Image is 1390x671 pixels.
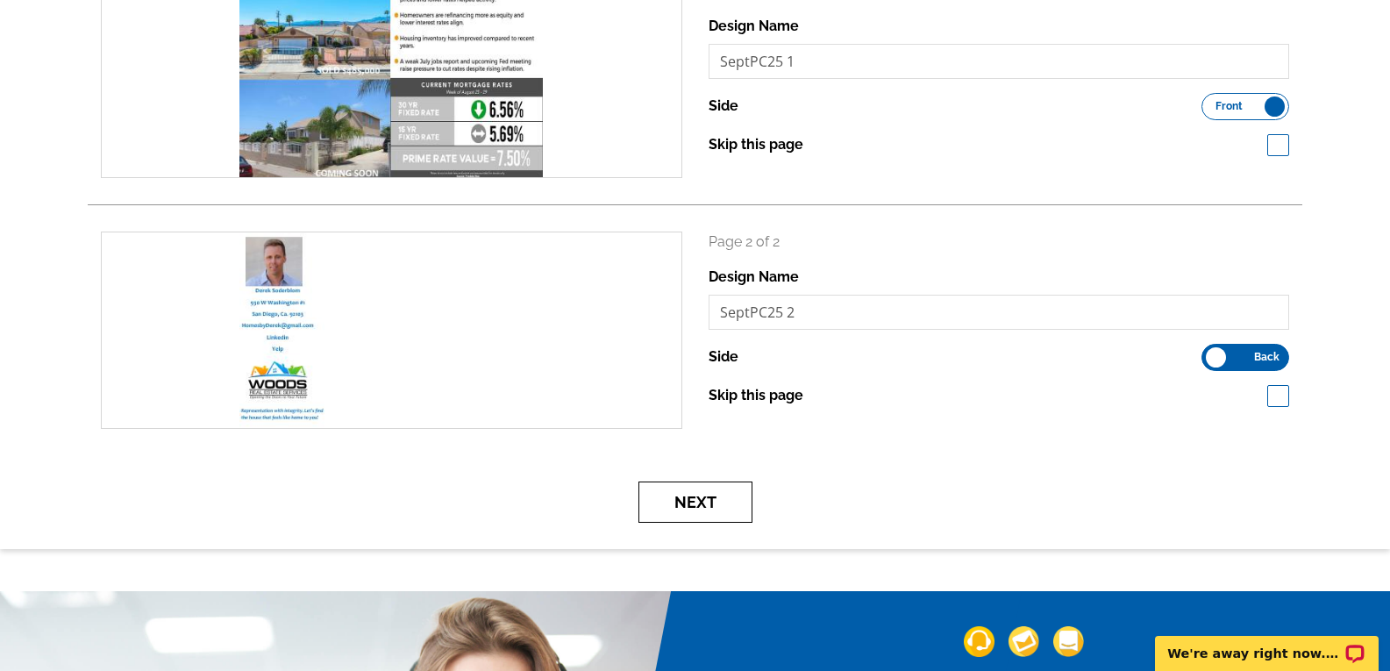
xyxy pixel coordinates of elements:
[709,134,803,155] label: Skip this page
[709,295,1290,330] input: File Name
[1053,626,1084,657] img: support-img-3_1.png
[1144,616,1390,671] iframe: LiveChat chat widget
[709,44,1290,79] input: File Name
[638,482,752,523] button: Next
[709,346,738,368] label: Side
[964,626,994,657] img: support-img-1.png
[709,16,799,37] label: Design Name
[1215,102,1243,111] span: Front
[1254,353,1280,361] span: Back
[1009,626,1039,657] img: support-img-2.png
[709,267,799,288] label: Design Name
[709,385,803,406] label: Skip this page
[709,232,1290,253] p: Page 2 of 2
[709,96,738,117] label: Side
